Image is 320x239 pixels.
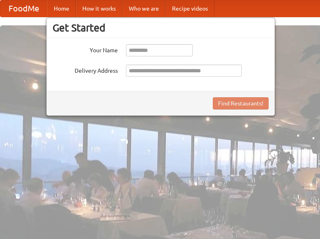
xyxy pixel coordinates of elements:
[76,0,122,17] a: How it works
[0,0,47,17] a: FoodMe
[53,44,118,54] label: Your Name
[53,22,269,34] h3: Get Started
[47,0,76,17] a: Home
[122,0,166,17] a: Who we are
[166,0,214,17] a: Recipe videos
[213,97,269,109] button: Find Restaurants!
[53,65,118,75] label: Delivery Address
